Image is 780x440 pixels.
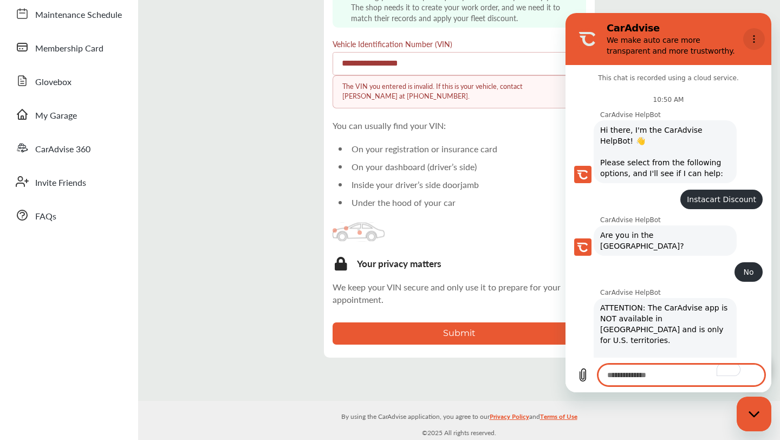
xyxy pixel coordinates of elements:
[138,401,780,440] div: © 2025 All rights reserved.
[10,100,127,128] a: My Garage
[10,33,127,61] a: Membership Card
[349,140,586,158] div: On your registration or insurance card
[35,109,77,123] span: My Garage
[35,42,103,56] span: Membership Card
[333,257,586,271] h4: Your privacy matters
[333,281,586,306] p: We keep your VIN secure and only use it to prepare for your appointment.
[349,193,586,211] div: Under the hood of your car
[35,143,90,157] span: CarAdvise 360
[35,210,56,224] span: FAQs
[10,67,127,95] a: Glovebox
[35,75,71,89] span: Glovebox
[35,176,86,190] span: Invite Friends
[10,167,127,196] a: Invite Friends
[333,119,446,132] label: You can usually find your VIN:
[565,13,771,392] iframe: To enrich screen reader interactions, please activate Accessibility in Grammarly extension settings
[10,134,127,162] a: CarAdvise 360
[35,8,122,22] span: Maintenance Schedule
[10,201,127,229] a: FAQs
[333,222,385,242] img: vin_info.ed2edff4.svg
[333,75,586,108] div: The VIN you entered is invalid. If this is your vehicle, contact [PERSON_NAME] at [PHONE_NUMBER].
[737,397,771,431] iframe: To enrich screen reader interactions, please activate Accessibility in Grammarly extension settings
[490,410,529,427] a: Privacy Policy
[138,410,780,422] p: By using the CarAdvise application, you agree to our and
[349,176,586,193] div: Inside your driver’s side doorjamb
[540,410,577,427] a: Terms of Use
[6,351,28,373] button: Upload file
[349,158,586,176] div: On your dashboard (driver’s side)
[32,351,199,373] textarea: To enrich screen reader interactions, please activate Accessibility in Grammarly extension settings
[333,322,586,345] button: Submit
[333,38,586,49] label: Vehicle Identification Number (VIN)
